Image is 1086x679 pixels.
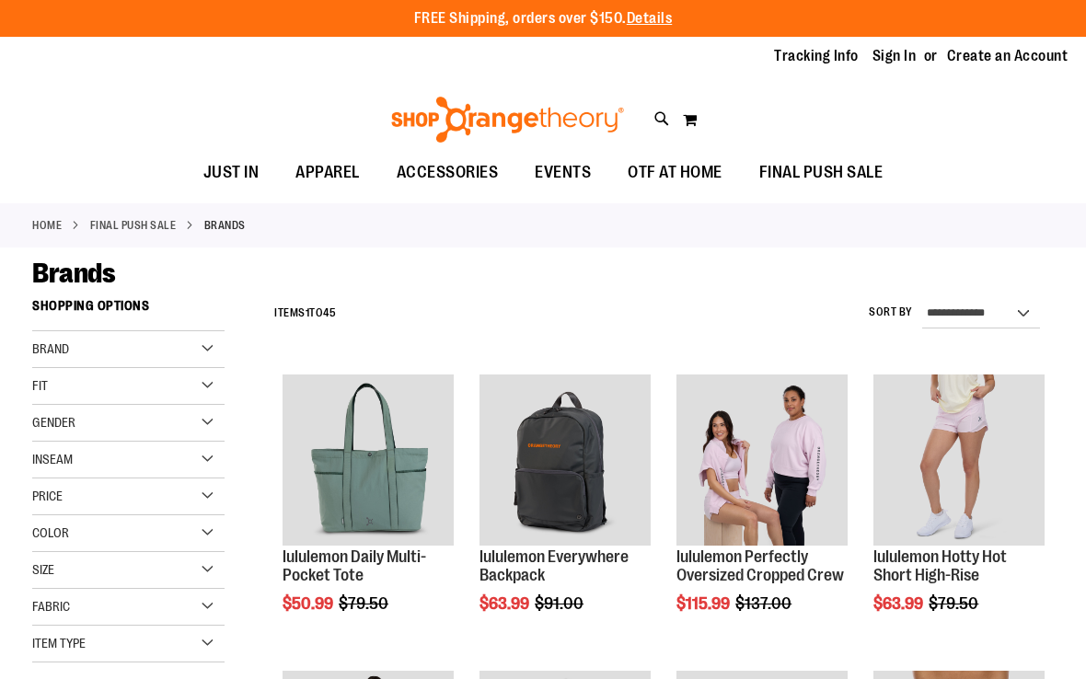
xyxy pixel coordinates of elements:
img: lululemon Perfectly Oversized Cropped Crew [676,374,848,546]
span: Brands [32,258,115,289]
div: product [470,365,660,659]
a: lululemon Everywhere Backpack [479,547,629,584]
span: Color [32,525,69,540]
a: ACCESSORIES [378,152,517,194]
a: Sign In [872,46,917,66]
img: lululemon Everywhere Backpack [479,374,651,546]
a: lululemon Daily Multi-Pocket Tote [283,547,426,584]
a: lululemon Everywhere Backpack [479,374,651,548]
span: $79.50 [929,594,981,613]
span: $115.99 [676,594,733,613]
span: Item Type [32,636,86,650]
span: $63.99 [479,594,532,613]
a: Details [627,10,673,27]
span: ACCESSORIES [397,152,499,193]
a: lululemon Hotty Hot Short High-Rise [873,374,1045,548]
span: Brand [32,341,69,356]
span: $50.99 [283,594,336,613]
span: Gender [32,415,75,430]
span: EVENTS [535,152,591,193]
a: Home [32,217,62,234]
h2: Items to [274,299,336,328]
p: FREE Shipping, orders over $150. [414,8,673,29]
img: lululemon Hotty Hot Short High-Rise [873,374,1045,546]
label: Sort By [869,305,913,320]
a: OTF AT HOME [609,152,741,194]
span: Fit [32,378,48,393]
span: $137.00 [735,594,794,613]
img: Shop Orangetheory [388,97,627,143]
strong: Shopping Options [32,290,225,331]
strong: Brands [204,217,246,234]
a: FINAL PUSH SALE [90,217,177,234]
span: $63.99 [873,594,926,613]
img: lululemon Daily Multi-Pocket Tote [283,374,454,546]
span: 1 [306,306,310,319]
span: Inseam [32,452,73,466]
div: product [667,365,857,659]
div: product [273,365,463,659]
span: Price [32,489,63,503]
a: EVENTS [516,152,609,194]
span: $79.50 [339,594,391,613]
a: lululemon Daily Multi-Pocket Tote [283,374,454,548]
span: Size [32,562,54,577]
a: lululemon Hotty Hot Short High-Rise [873,547,1007,584]
span: FINAL PUSH SALE [759,152,884,193]
a: JUST IN [185,152,278,194]
span: $91.00 [535,594,586,613]
div: product [864,365,1054,659]
span: OTF AT HOME [628,152,722,193]
a: FINAL PUSH SALE [741,152,902,193]
a: lululemon Perfectly Oversized Cropped Crew [676,547,844,584]
span: JUST IN [203,152,260,193]
span: 45 [323,306,336,319]
a: APPAREL [277,152,378,194]
a: Create an Account [947,46,1069,66]
span: Fabric [32,599,70,614]
a: Tracking Info [774,46,859,66]
span: APPAREL [295,152,360,193]
a: lululemon Perfectly Oversized Cropped Crew [676,374,848,548]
